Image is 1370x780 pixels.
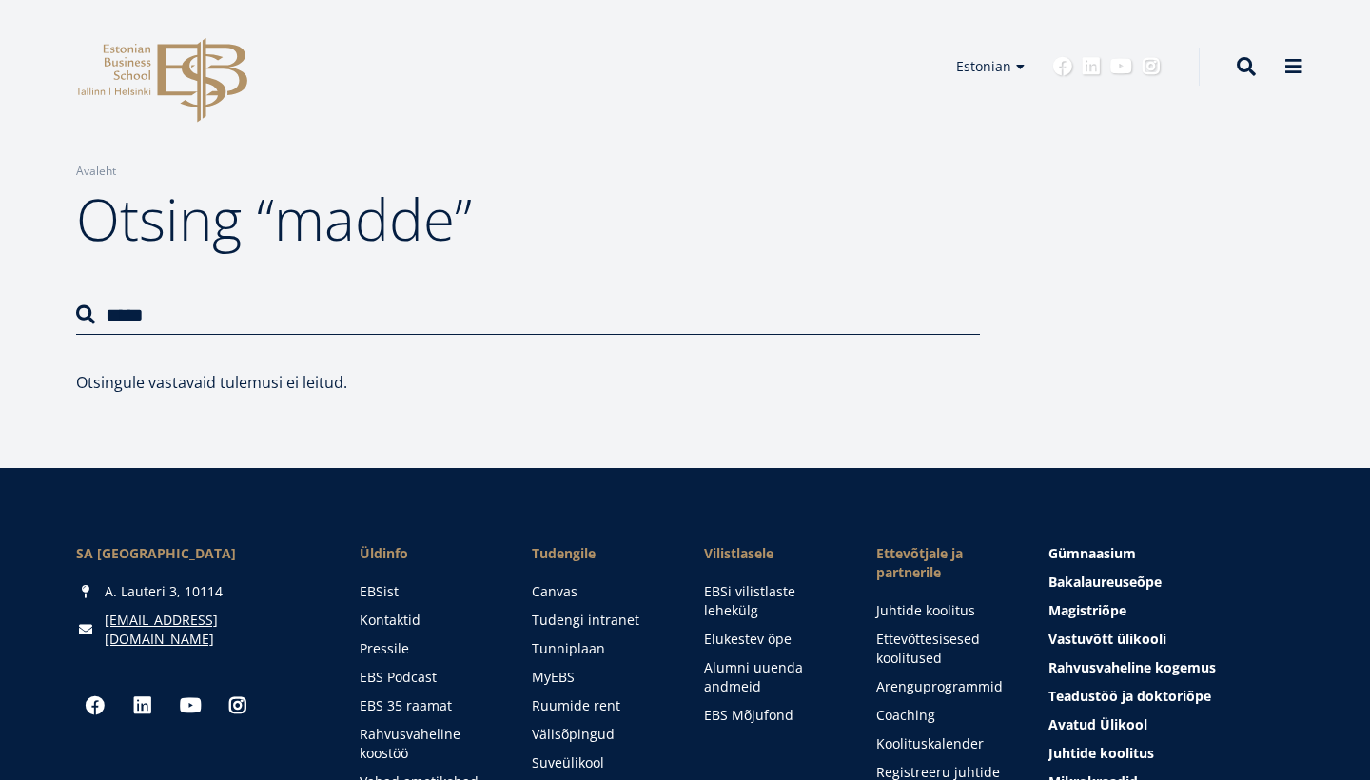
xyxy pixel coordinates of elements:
[1048,630,1294,649] a: Vastuvõtt ülikooli
[1048,658,1294,677] a: Rahvusvaheline kogemus
[360,611,494,630] a: Kontaktid
[76,181,980,257] h1: Otsing “madde”
[876,630,1010,668] a: Ettevõttesisesed koolitused
[532,725,666,744] a: Välisõpingud
[1048,744,1294,763] a: Juhtide koolitus
[1048,601,1126,619] span: Magistriõpe
[360,582,494,601] a: EBSist
[532,639,666,658] a: Tunniplaan
[1053,57,1072,76] a: Facebook
[1110,57,1132,76] a: Youtube
[76,687,114,725] a: Facebook
[76,162,116,181] a: Avaleht
[360,668,494,687] a: EBS Podcast
[532,696,666,715] a: Ruumide rent
[360,725,494,763] a: Rahvusvaheline koostöö
[1048,715,1294,734] a: Avatud Ülikool
[704,706,838,725] a: EBS Mõjufond
[704,630,838,649] a: Elukestev õpe
[876,544,1010,582] span: Ettevõtjale ja partnerile
[532,544,666,563] a: Tudengile
[704,658,838,696] a: Alumni uuenda andmeid
[1048,544,1294,563] a: Gümnaasium
[76,582,322,601] div: A. Lauteri 3, 10114
[360,639,494,658] a: Pressile
[76,373,980,392] p: Otsingule vastavaid tulemusi ei leitud.
[1142,57,1161,76] a: Instagram
[704,582,838,620] a: EBSi vilistlaste lehekülg
[1048,573,1294,592] a: Bakalaureuseõpe
[1048,715,1147,733] span: Avatud Ülikool
[532,668,666,687] a: MyEBS
[532,753,666,772] a: Suveülikool
[124,687,162,725] a: Linkedin
[532,611,666,630] a: Tudengi intranet
[219,687,257,725] a: Instagram
[1048,630,1166,648] span: Vastuvõtt ülikooli
[876,706,1010,725] a: Coaching
[1048,744,1154,762] span: Juhtide koolitus
[76,544,322,563] div: SA [GEOGRAPHIC_DATA]
[105,611,322,649] a: [EMAIL_ADDRESS][DOMAIN_NAME]
[876,734,1010,753] a: Koolituskalender
[876,601,1010,620] a: Juhtide koolitus
[1048,573,1162,591] span: Bakalaureuseõpe
[171,687,209,725] a: Youtube
[1048,658,1216,676] span: Rahvusvaheline kogemus
[1048,687,1294,706] a: Teadustöö ja doktoriõpe
[1082,57,1101,76] a: Linkedin
[1048,687,1211,705] span: Teadustöö ja doktoriõpe
[704,544,838,563] span: Vilistlasele
[1048,601,1294,620] a: Magistriõpe
[532,582,666,601] a: Canvas
[876,677,1010,696] a: Arenguprogrammid
[360,696,494,715] a: EBS 35 raamat
[360,544,494,563] span: Üldinfo
[1048,544,1136,562] span: Gümnaasium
